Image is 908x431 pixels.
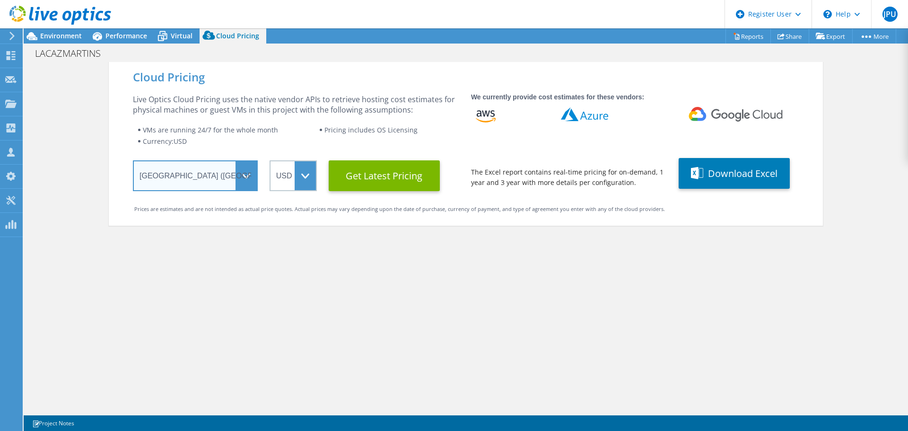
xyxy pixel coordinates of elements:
button: Download Excel [679,158,790,189]
span: Performance [105,31,147,40]
span: Pricing includes OS Licensing [324,125,418,134]
span: Environment [40,31,82,40]
a: Reports [725,29,771,44]
div: Live Optics Cloud Pricing uses the native vendor APIs to retrieve hosting cost estimates for phys... [133,94,459,115]
span: Currency: USD [143,137,187,146]
a: Export [809,29,853,44]
span: VMs are running 24/7 for the whole month [143,125,278,134]
div: The Excel report contains real-time pricing for on-demand, 1 year and 3 year with more details pe... [471,167,667,188]
button: Get Latest Pricing [329,160,440,191]
span: Virtual [171,31,192,40]
strong: We currently provide cost estimates for these vendors: [471,93,644,101]
span: JPU [882,7,898,22]
h1: LACAZMARTINS [31,48,115,59]
svg: \n [823,10,832,18]
a: More [852,29,896,44]
div: Cloud Pricing [133,72,799,82]
span: Cloud Pricing [216,31,259,40]
a: Project Notes [26,417,81,429]
a: Share [770,29,809,44]
div: Prices are estimates and are not intended as actual price quotes. Actual prices may vary dependin... [134,204,797,214]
